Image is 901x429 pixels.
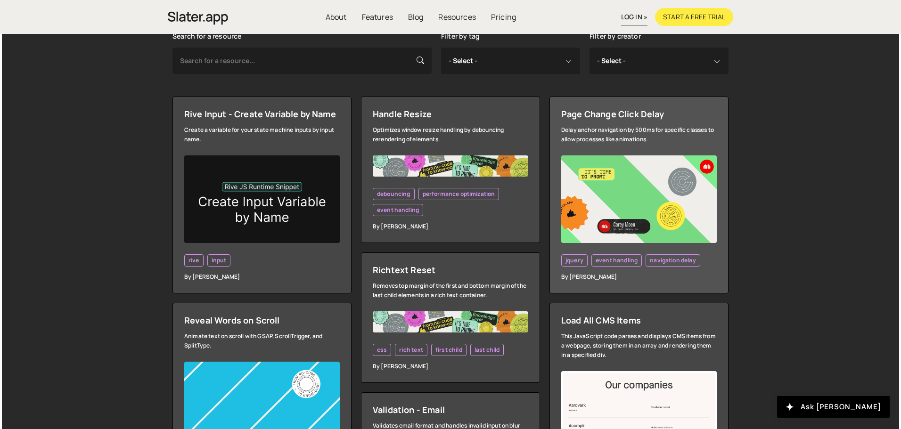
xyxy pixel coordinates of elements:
span: jquery [565,257,583,264]
a: Richtext Reset Removes top margin of the first and bottom margin of the last child elements in a ... [361,252,540,383]
a: Resources [431,8,483,26]
a: home [168,7,228,27]
div: By [PERSON_NAME] [561,272,717,282]
div: By [PERSON_NAME] [373,222,528,231]
div: Page Change Click Delay [561,108,717,120]
div: Removes top margin of the first and bottom margin of the last child elements in a rich text conta... [373,281,528,300]
img: Frame%20482.jpg [373,155,528,177]
label: Search for a resource [172,32,241,40]
img: inputvarbyname.png [184,155,340,243]
a: Page Change Click Delay Delay anchor navigation by 500ms for specific classes to allow processes ... [549,97,729,293]
span: rive [188,257,199,264]
div: Optimizes window resize handling by debouncing rerendering of elements. [373,125,528,144]
img: YT%20-%20Thumb%20(6).png [561,155,717,243]
a: About [318,8,354,26]
img: Frame%20482.jpg [373,311,528,332]
a: log in » [621,9,647,25]
div: By [PERSON_NAME] [184,272,340,282]
a: Handle Resize Optimizes window resize handling by debouncing rerendering of elements. debouncing ... [361,97,540,243]
div: Create a variable for your state machine inputs by input name. [184,125,340,144]
div: Reveal Words on Scroll [184,315,340,326]
a: Rive Input - Create Variable by Name Create a variable for your state machine inputs by input nam... [172,97,352,293]
label: Filter by creator [590,32,641,40]
div: Richtext Reset [373,264,528,275]
span: rich text [399,346,423,354]
span: performance optimization [423,190,495,198]
span: event handling [377,206,419,214]
span: event handling [596,257,638,264]
button: Ask [PERSON_NAME] [777,396,890,418]
div: This JavaScript code parses and displays CMS items from a webpage, storing them in an array and r... [561,332,717,360]
a: Blog [401,8,431,26]
div: Handle Resize [373,108,528,120]
span: input [212,257,227,264]
div: Validation - Email [373,404,528,415]
a: Features [354,8,401,26]
a: Pricing [483,8,524,26]
div: By [PERSON_NAME] [373,362,528,371]
span: css [377,346,387,354]
input: Search for a resource... [172,48,432,74]
a: Start a free trial [655,8,733,26]
div: Animate text on scroll with GSAP, ScrollTrigger, and SplitType. [184,332,340,350]
span: first child [435,346,462,354]
label: Filter by tag [441,32,480,40]
div: Delay anchor navigation by 500ms for specific classes to allow processes like animations. [561,125,717,144]
span: navigation delay [650,257,696,264]
span: debouncing [377,190,410,198]
span: last child [475,346,500,354]
div: Rive Input - Create Variable by Name [184,108,340,120]
img: Slater is an modern coding environment with an inbuilt AI tool. Get custom code quickly with no c... [168,9,228,27]
div: Load All CMS Items [561,315,717,326]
